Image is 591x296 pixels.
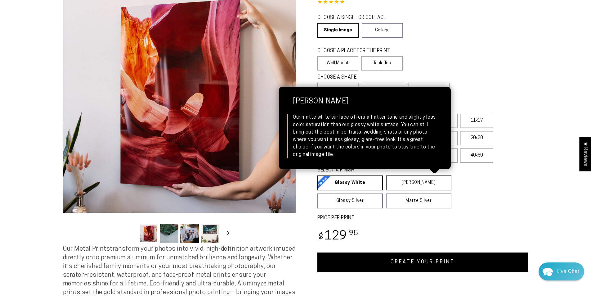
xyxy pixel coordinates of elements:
label: Table Top [361,56,403,71]
bdi: 129 [317,230,359,243]
button: Slide left [124,226,137,240]
div: Our matte white surface offers a flatter tone and slightly less color saturation than our glossy ... [293,114,437,158]
label: 11x17 [460,114,493,128]
label: 20x30 [460,131,493,145]
label: PRICE PER PRINT [317,215,528,222]
strong: [PERSON_NAME] [293,98,437,114]
a: Collage [362,23,403,38]
label: Wall Mount [317,56,359,71]
div: Click to open Judge.me floating reviews tab [579,137,591,171]
button: Load image 2 in gallery view [160,224,178,243]
a: [PERSON_NAME] [386,175,451,190]
legend: SELECT A FINISH [317,167,437,174]
button: Slide right [221,226,235,240]
div: Chat widget toggle [539,262,584,280]
sup: .95 [347,230,359,237]
div: Contact Us Directly [557,262,579,280]
legend: CHOOSE A SHAPE [317,74,398,81]
a: Single Image [317,23,359,38]
label: 40x60 [460,148,493,163]
button: Load image 4 in gallery view [201,224,219,243]
button: Load image 3 in gallery view [180,224,199,243]
a: Glossy Silver [317,194,383,208]
a: CREATE YOUR PRINT [317,253,528,272]
a: Glossy White [317,175,383,190]
span: Square [375,86,392,93]
span: $ [318,233,324,242]
span: Rectangle [326,86,351,93]
button: Load image 1 in gallery view [139,224,158,243]
legend: CHOOSE A SINGLE OR COLLAGE [317,14,397,21]
legend: CHOOSE A PLACE FOR THE PRINT [317,48,397,55]
a: Matte Silver [386,194,451,208]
